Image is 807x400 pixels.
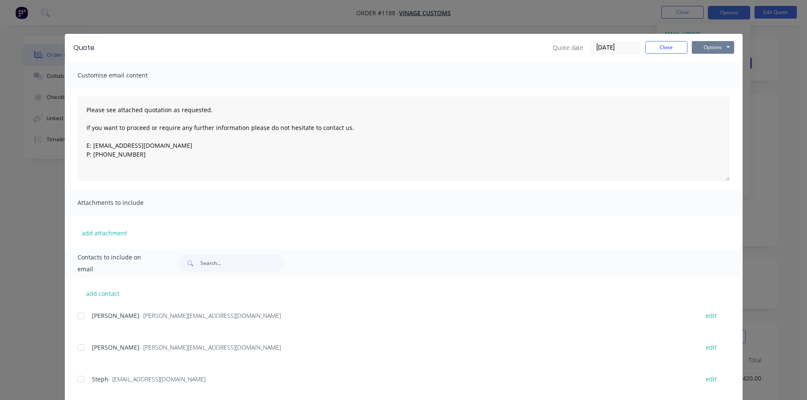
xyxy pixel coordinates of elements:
span: [PERSON_NAME] [92,343,139,351]
span: Quote date [553,43,583,52]
span: Steph [92,375,108,383]
button: edit [701,373,722,385]
span: Contacts to include on email [78,251,158,275]
div: Quote [73,43,94,53]
button: Close [645,41,688,54]
span: [PERSON_NAME] [92,312,139,320]
span: - [EMAIL_ADDRESS][DOMAIN_NAME] [108,375,205,383]
span: - [PERSON_NAME][EMAIL_ADDRESS][DOMAIN_NAME] [139,343,281,351]
button: add attachment [78,226,131,239]
textarea: Please see attached quotation as requested. If you want to proceed or require any further informa... [78,97,730,181]
button: Options [692,41,734,54]
button: edit [701,342,722,353]
button: add contact [78,287,128,300]
button: edit [701,310,722,321]
input: Search... [200,255,284,272]
span: - [PERSON_NAME][EMAIL_ADDRESS][DOMAIN_NAME] [139,312,281,320]
span: Attachments to include [78,197,171,209]
span: Customise email content [78,69,171,81]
